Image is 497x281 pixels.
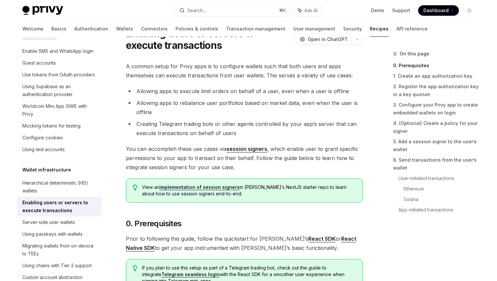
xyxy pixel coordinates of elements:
[126,87,363,96] li: Allowing apps to execute limit orders on behalf of a user, even when a user is offline
[17,260,101,271] a: Using chains with Tier 2 support
[393,60,480,71] a: 0. Prerequisites
[51,21,66,37] a: Basics
[126,234,363,252] span: Prior to following this guide, follow the quickstart for [PERSON_NAME]’s or to get your app instr...
[126,218,181,229] span: 0. Prerequisites
[22,179,97,195] div: Hierarchical deterministic (HD) wallets
[17,240,101,260] a: Migrating wallets from on-device to TEEs
[343,21,362,37] a: Security
[17,57,101,69] a: Guest accounts
[22,122,81,130] div: Mocking tokens for testing
[22,166,71,174] h5: Wallet infrastructure
[308,235,336,242] a: React SDK
[22,47,93,55] div: Enable SMS and WhatsApp login
[22,262,92,270] div: Using chains with Tier 2 support
[396,21,428,37] a: API reference
[22,83,97,98] div: Using Supabase as an authentication provider
[141,21,168,37] a: Connectors
[464,5,475,16] button: Toggle dark mode
[159,184,240,190] a: implementation of session signers
[17,120,101,132] a: Mocking tokens for testing
[17,216,101,228] a: Server-side user wallets
[22,146,65,153] div: Using test accounts
[126,119,363,138] li: Creating Telegram trading bots or other agents controlled by your app’s server that can execute t...
[133,185,137,191] svg: Tip
[293,21,335,37] a: User management
[17,197,101,216] a: Enabling users or servers to execute transactions
[22,218,75,226] div: Server-side user wallets
[17,69,101,81] a: Use tokens from OAuth providers
[22,134,63,142] div: Configure cookies
[371,7,384,14] a: Demo
[116,21,133,37] a: Wallets
[126,28,293,51] h1: Enabling users or servers to execute transactions
[404,184,480,194] a: Ethereum
[423,7,449,14] span: Dashboard
[22,102,97,118] div: Worldcoin Mini App SIWE with Privy
[187,7,206,14] div: Search...
[22,230,83,238] div: Using passkeys with wallets
[17,228,101,240] a: Using passkeys with wallets
[126,144,363,172] span: You can accomplish these use cases via , which enable user to grant specific permissions to your ...
[293,5,322,16] button: Ask AI
[226,21,285,37] a: Transaction management
[393,100,480,118] a: 3. Configure your Privy app to create embedded wallets on login
[22,6,63,15] img: light logo
[304,7,318,14] span: Ask AI
[22,71,95,79] div: Use tokens from OAuth providers
[176,21,218,37] a: Policies & controls
[370,21,389,37] a: Recipes
[226,146,267,152] a: session signers
[398,205,480,215] a: App-initiated transactions
[393,136,480,155] a: 5. Add a session signer to the user’s wallet
[161,271,220,277] a: Telegram seamless login
[393,71,480,81] a: 1. Create an app authorization key
[175,5,290,16] button: Search...⌘K
[418,5,459,16] a: Dashboard
[22,199,97,214] div: Enabling users or servers to execute transactions
[404,194,480,205] a: Solana
[17,100,101,120] a: Worldcoin Mini App SIWE with Privy
[296,34,352,45] button: Open in ChatGPT
[393,118,480,136] a: 4. (Optional) Create a policy for your signer
[279,8,286,13] span: ⌘ K
[126,98,363,117] li: Allowing apps to rebalance user portfolios based on market data, even when the user is offline
[126,62,363,80] span: A common setup for Privy apps is to configure wallets such that both users and apps themselves ca...
[142,184,356,197] span: View an in [PERSON_NAME]’s NextJS starter repo to learn about how to use session signers end-to-end.
[393,81,480,100] a: 2. Register the app authorization key in a key quorum
[17,144,101,155] a: Using test accounts
[74,21,108,37] a: Authentication
[400,50,429,58] span: On this page
[17,177,101,197] a: Hierarchical deterministic (HD) wallets
[392,7,410,14] a: Support
[398,173,480,184] a: User-initiated transactions
[308,36,348,43] span: Open in ChatGPT
[133,265,137,271] svg: Tip
[17,132,101,144] a: Configure cookies
[22,242,97,258] div: Migrating wallets from on-device to TEEs
[17,45,101,57] a: Enable SMS and WhatsApp login
[22,21,43,37] a: Welcome
[17,81,101,100] a: Using Supabase as an authentication provider
[22,59,56,67] div: Guest accounts
[393,155,480,173] a: 6. Send transactions from the user’s wallet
